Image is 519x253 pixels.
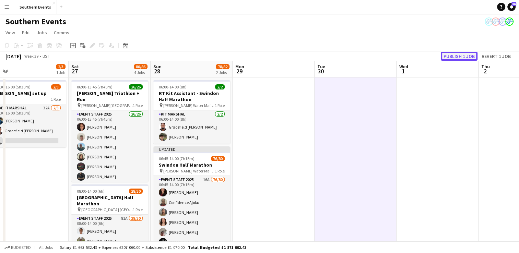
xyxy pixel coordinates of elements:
[19,28,33,37] a: Edit
[5,16,66,27] h1: Southern Events
[441,52,477,61] button: Publish 1 job
[163,168,215,173] span: [PERSON_NAME] Water Main Car Park
[153,162,230,168] h3: Swindon Half Marathon
[23,53,40,59] span: Week 39
[211,156,225,161] span: 76/80
[81,207,133,212] span: [GEOGRAPHIC_DATA] [GEOGRAPHIC_DATA]
[498,17,507,26] app-user-avatar: RunThrough Events
[3,244,32,251] button: Budgeted
[70,67,79,75] span: 27
[71,194,148,207] h3: [GEOGRAPHIC_DATA] Half Marathon
[215,84,225,89] span: 2/2
[43,53,49,59] div: BST
[511,2,516,6] span: 36
[480,67,490,75] span: 2
[71,63,79,70] span: Sat
[134,70,147,75] div: 4 Jobs
[38,245,54,250] span: All jobs
[22,29,30,36] span: Edit
[492,17,500,26] app-user-avatar: RunThrough Events
[215,168,225,173] span: 1 Role
[399,63,408,70] span: Wed
[485,17,493,26] app-user-avatar: RunThrough Events
[216,64,229,69] span: 78/82
[14,0,57,14] button: Southern Events
[71,90,148,103] h3: [PERSON_NAME] Triathlon + Run
[153,80,230,144] app-job-card: 06:00-14:00 (8h)2/2RT Kit Assistant - Swindon Half Marathon [PERSON_NAME] Water Main Car Park1 Ro...
[77,189,105,194] span: 08:00-14:00 (6h)
[5,53,21,60] div: [DATE]
[234,67,244,75] span: 29
[153,110,230,144] app-card-role: Kit Marshal2/206:00-14:00 (8h)Gracefield [PERSON_NAME][PERSON_NAME]
[133,103,143,108] span: 1 Role
[215,103,225,108] span: 1 Role
[507,3,516,11] a: 36
[188,245,246,250] span: Total Budgeted £1 871 662.43
[159,84,187,89] span: 06:00-14:00 (8h)
[153,146,230,152] div: Updated
[479,52,514,61] button: Revert 1 job
[398,67,408,75] span: 1
[54,29,69,36] span: Comms
[317,63,325,70] span: Tue
[129,84,143,89] span: 26/26
[316,67,325,75] span: 30
[60,245,246,250] div: Salary £1 663 532.43 + Expenses £207 060.00 + Subsistence £1 070.00 =
[153,146,230,248] app-job-card: Updated06:45-14:00 (7h15m)76/80Swindon Half Marathon [PERSON_NAME] Water Main Car Park1 RoleEvent...
[5,29,15,36] span: View
[56,70,65,75] div: 1 Job
[77,84,113,89] span: 06:00-13:45 (7h45m)
[235,63,244,70] span: Mon
[34,28,50,37] a: Jobs
[3,28,18,37] a: View
[153,63,162,70] span: Sun
[81,103,133,108] span: [PERSON_NAME][GEOGRAPHIC_DATA], [GEOGRAPHIC_DATA], [GEOGRAPHIC_DATA]
[134,64,148,69] span: 80/86
[216,70,229,75] div: 2 Jobs
[133,207,143,212] span: 1 Role
[163,103,215,108] span: [PERSON_NAME] Water Main Car Park
[159,156,194,161] span: 06:45-14:00 (7h15m)
[51,84,61,89] span: 2/3
[152,67,162,75] span: 28
[11,245,31,250] span: Budgeted
[51,28,72,37] a: Comms
[481,63,490,70] span: Thu
[51,97,61,102] span: 1 Role
[56,64,66,69] span: 2/3
[505,17,514,26] app-user-avatar: RunThrough Events
[71,80,148,182] app-job-card: 06:00-13:45 (7h45m)26/26[PERSON_NAME] Triathlon + Run [PERSON_NAME][GEOGRAPHIC_DATA], [GEOGRAPHIC...
[153,90,230,103] h3: RT Kit Assistant - Swindon Half Marathon
[37,29,47,36] span: Jobs
[129,189,143,194] span: 28/30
